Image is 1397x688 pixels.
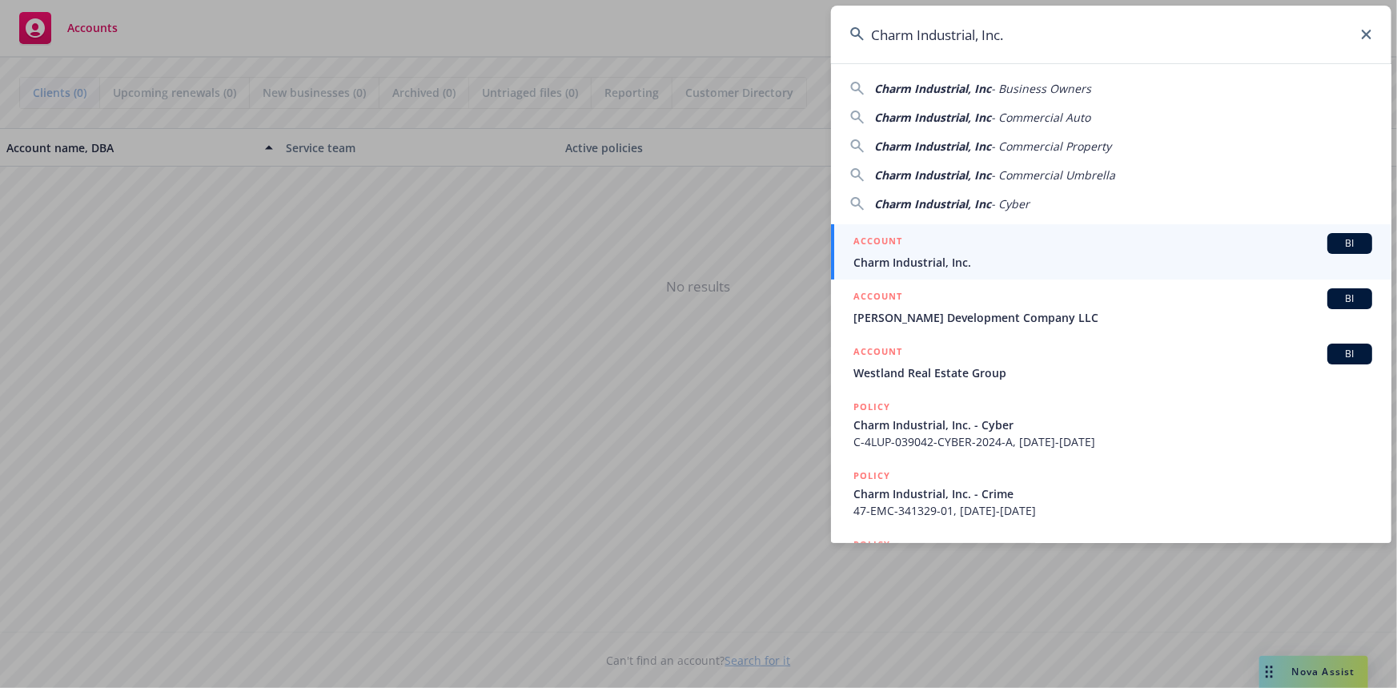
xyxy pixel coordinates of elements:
span: - Commercial Auto [991,110,1090,125]
a: ACCOUNTBIWestland Real Estate Group [831,335,1391,390]
span: - Commercial Umbrella [991,167,1115,183]
span: Charm Industrial, Inc. [853,254,1372,271]
h5: POLICY [853,399,890,415]
a: ACCOUNTBICharm Industrial, Inc. [831,224,1391,280]
span: C-4LUP-039042-CYBER-2024-A, [DATE]-[DATE] [853,433,1372,450]
span: Charm Industrial, Inc. - Crime [853,485,1372,502]
span: - Business Owners [991,81,1091,96]
span: Charm Industrial, Inc [874,110,991,125]
span: BI [1334,292,1366,306]
span: BI [1334,347,1366,361]
span: - Cyber [991,196,1030,211]
h5: POLICY [853,468,890,484]
a: POLICYCharm Industrial, Inc. - CyberC-4LUP-039042-CYBER-2024-A, [DATE]-[DATE] [831,390,1391,459]
h5: ACCOUNT [853,288,902,308]
span: Charm Industrial, Inc [874,167,991,183]
a: ACCOUNTBI[PERSON_NAME] Development Company LLC [831,280,1391,335]
span: Westland Real Estate Group [853,364,1372,381]
a: POLICY [831,528,1391,597]
span: Charm Industrial, Inc. - Cyber [853,416,1372,433]
span: 47-EMC-341329-01, [DATE]-[DATE] [853,502,1372,519]
h5: POLICY [853,537,890,553]
h5: ACCOUNT [853,233,902,252]
input: Search... [831,6,1391,63]
span: Charm Industrial, Inc [874,139,991,154]
span: Charm Industrial, Inc [874,196,991,211]
span: BI [1334,236,1366,251]
h5: ACCOUNT [853,344,902,363]
span: [PERSON_NAME] Development Company LLC [853,309,1372,326]
a: POLICYCharm Industrial, Inc. - Crime47-EMC-341329-01, [DATE]-[DATE] [831,459,1391,528]
span: - Commercial Property [991,139,1111,154]
span: Charm Industrial, Inc [874,81,991,96]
